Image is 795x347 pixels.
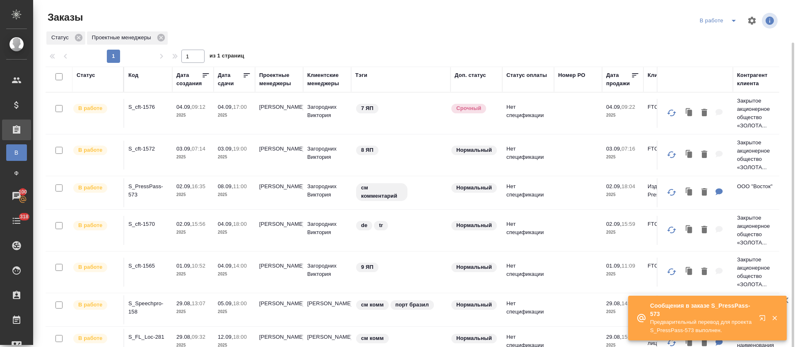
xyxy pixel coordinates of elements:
button: Клонировать [682,222,697,239]
div: 7 ЯП [355,103,446,114]
div: Выставляется автоматически, если на указанный объем услуг необходимо больше времени в стандартном... [450,103,498,114]
span: из 1 страниц [210,51,244,63]
div: Проектные менеджеры [87,31,168,45]
p: 18:04 [622,183,635,189]
div: 9 ЯП [355,262,446,273]
p: 01.09, [176,263,192,269]
p: 15:56 [192,221,205,227]
p: 02.09, [606,221,622,227]
span: Посмотреть информацию [762,13,779,29]
td: [PERSON_NAME] [255,258,303,287]
p: 02.09, [606,183,622,189]
p: 2025 [218,191,251,199]
p: 17:00 [233,104,247,110]
p: 2025 [218,111,251,120]
div: Тэги [355,71,367,79]
p: ООО "Восток" [737,182,777,191]
p: 29.08, [176,300,192,306]
p: В работе [78,334,102,342]
p: 2025 [606,228,639,237]
td: Нет спецификации [502,295,554,324]
p: 2025 [176,270,210,278]
p: В работе [78,301,102,309]
p: Закрытое акционерное общество «ЗОЛОТА... [737,139,777,172]
p: см комм [361,334,384,342]
div: Дата сдачи [218,71,243,88]
p: 15:21 [622,334,635,340]
div: Номер PO [558,71,585,79]
td: Нет спецификации [502,258,554,287]
a: Ф [6,165,27,182]
p: 08.09, [218,183,233,189]
button: Обновить [662,103,682,123]
button: Закрыть [766,314,783,322]
p: 29.08, [606,334,622,340]
div: Статус по умолчанию для стандартных заказов [450,220,498,231]
p: S_FL_Loc-281 [128,333,168,341]
p: 2025 [606,191,639,199]
button: Клонировать [682,184,697,201]
td: Нет спецификации [502,141,554,170]
p: 03.09, [218,146,233,152]
div: Статус по умолчанию для стандартных заказов [450,333,498,344]
div: Выставляет ПМ после принятия заказа от КМа [72,220,119,231]
p: S_cft-1572 [128,145,168,153]
div: Проектные менеджеры [259,71,299,88]
td: [PERSON_NAME] [255,178,303,207]
p: В работе [78,104,102,112]
div: Контрагент клиента [737,71,777,88]
a: 318 [2,211,31,231]
p: Нормальный [456,221,492,230]
p: 19:00 [233,146,247,152]
td: Загородних Виктория [303,99,351,128]
button: Клонировать [682,105,697,122]
p: 15:59 [622,221,635,227]
p: Издательство PressPass [648,182,687,199]
p: 03.09, [176,146,192,152]
p: В работе [78,263,102,271]
button: Удалить [697,105,711,122]
div: Статус по умолчанию для стандартных заказов [450,299,498,311]
p: Нормальный [456,334,492,342]
td: [PERSON_NAME] [255,295,303,324]
a: В [6,144,27,161]
p: 04.09, [218,104,233,110]
p: 04.09, [218,263,233,269]
p: 04.09, [218,221,233,227]
p: S_Speechpro-158 [128,299,168,316]
p: Сообщения в заказе S_PressPass-573 [650,302,754,318]
p: Закрытое акционерное общество «ЗОЛОТА... [737,214,777,247]
p: Закрытое акционерное общество «ЗОЛОТА... [737,256,777,289]
p: см комментарий [361,184,402,200]
div: Код [128,71,138,79]
span: Заказы [46,11,83,24]
span: 100 [14,188,32,196]
p: Нормальный [456,184,492,192]
p: 09:12 [192,104,205,110]
p: FTC [648,262,687,270]
button: Обновить [662,262,682,282]
p: 07:14 [192,146,205,152]
p: S_cft-1570 [128,220,168,228]
div: см комментарий [355,182,446,202]
p: 29.08, [176,334,192,340]
p: 10:52 [192,263,205,269]
p: 2025 [606,111,639,120]
p: Срочный [456,104,481,112]
button: Удалить [697,222,711,239]
p: 11:00 [233,183,247,189]
td: Нет спецификации [502,99,554,128]
td: [PERSON_NAME] [303,295,351,324]
p: Статус [51,34,72,42]
p: порт бразил [395,301,429,309]
p: 16:35 [192,183,205,189]
p: 12.09, [218,334,233,340]
p: S_PressPass-573 [128,182,168,199]
p: 18:00 [233,334,247,340]
p: 04.09, [176,104,192,110]
td: Загородних Виктория [303,178,351,207]
p: 07:16 [622,146,635,152]
p: S_cft-1565 [128,262,168,270]
td: Загородних Виктория [303,216,351,245]
p: 2025 [218,228,251,237]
